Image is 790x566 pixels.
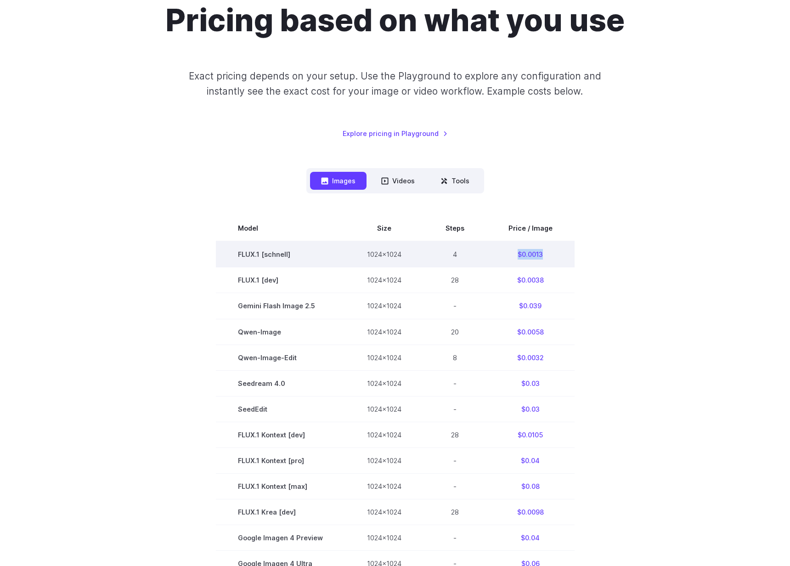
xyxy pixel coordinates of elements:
td: $0.0038 [486,267,575,293]
td: $0.04 [486,525,575,550]
td: - [423,396,486,422]
td: Qwen-Image [216,319,345,345]
button: Images [310,172,367,190]
td: $0.0098 [486,499,575,525]
th: Model [216,215,345,241]
td: $0.0105 [486,422,575,447]
td: 20 [423,319,486,345]
td: FLUX.1 [dev] [216,267,345,293]
td: $0.039 [486,293,575,319]
td: 1024x1024 [345,241,423,267]
th: Price / Image [486,215,575,241]
span: Gemini Flash Image 2.5 [238,300,323,311]
button: Tools [429,172,480,190]
td: 28 [423,422,486,447]
td: 1024x1024 [345,447,423,473]
td: Qwen-Image-Edit [216,345,345,370]
td: 1024x1024 [345,267,423,293]
td: FLUX.1 Kontext [pro] [216,447,345,473]
td: SeedEdit [216,396,345,422]
td: - [423,293,486,319]
td: - [423,447,486,473]
th: Size [345,215,423,241]
button: Videos [370,172,426,190]
td: 1024x1024 [345,345,423,370]
td: 28 [423,499,486,525]
td: 1024x1024 [345,525,423,550]
td: Seedream 4.0 [216,370,345,396]
td: 4 [423,241,486,267]
td: 8 [423,345,486,370]
td: $0.03 [486,370,575,396]
td: FLUX.1 Krea [dev] [216,499,345,525]
th: Steps [423,215,486,241]
td: 1024x1024 [345,473,423,499]
h1: Pricing based on what you use [165,2,625,39]
td: $0.0032 [486,345,575,370]
td: $0.08 [486,473,575,499]
td: - [423,370,486,396]
td: FLUX.1 [schnell] [216,241,345,267]
td: 1024x1024 [345,396,423,422]
td: 1024x1024 [345,499,423,525]
td: - [423,473,486,499]
td: FLUX.1 Kontext [dev] [216,422,345,447]
p: Exact pricing depends on your setup. Use the Playground to explore any configuration and instantl... [171,68,619,99]
td: - [423,525,486,550]
td: 1024x1024 [345,319,423,345]
td: $0.0013 [486,241,575,267]
td: 28 [423,267,486,293]
td: 1024x1024 [345,370,423,396]
td: FLUX.1 Kontext [max] [216,473,345,499]
td: $0.0058 [486,319,575,345]
td: 1024x1024 [345,293,423,319]
td: $0.04 [486,447,575,473]
td: Google Imagen 4 Preview [216,525,345,550]
a: Explore pricing in Playground [343,128,448,139]
td: 1024x1024 [345,422,423,447]
td: $0.03 [486,396,575,422]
